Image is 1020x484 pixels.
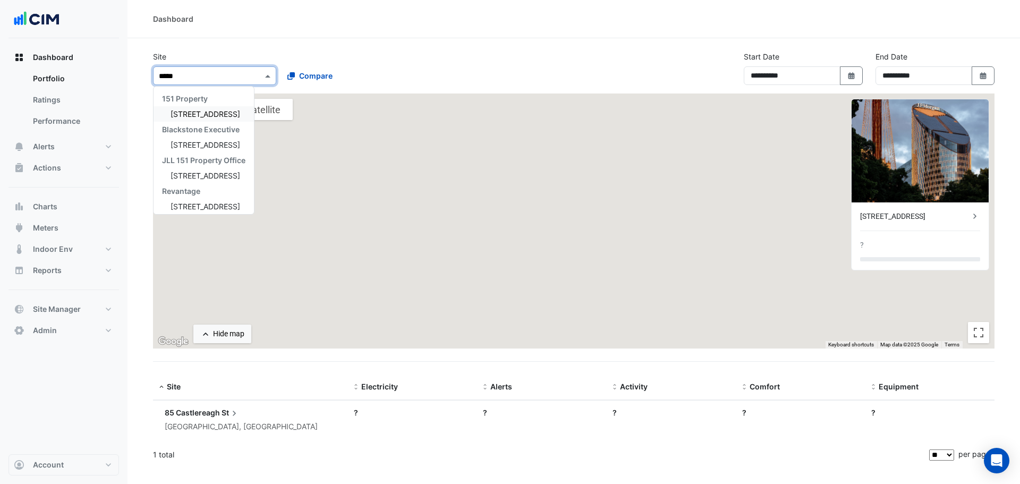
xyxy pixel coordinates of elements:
span: Admin [33,325,57,336]
div: Hide map [213,328,244,339]
span: Activity [620,382,648,391]
span: Electricity [361,382,398,391]
a: Performance [24,111,119,132]
button: Alerts [8,136,119,157]
span: Revantage [162,186,200,196]
button: Account [8,454,119,475]
app-icon: Charts [14,201,24,212]
div: Dashboard [153,13,193,24]
label: End Date [875,51,907,62]
fa-icon: Select Date [979,71,988,80]
app-icon: Admin [14,325,24,336]
app-icon: Alerts [14,141,24,152]
span: Blackstone Executive [162,125,240,134]
img: 85 Castlereagh St [852,99,989,202]
span: Alerts [33,141,55,152]
span: JLL 151 Property Office [162,156,245,165]
app-icon: Indoor Env [14,244,24,254]
app-icon: Meters [14,223,24,233]
span: Actions [33,163,61,173]
div: ? [613,407,729,418]
span: Compare [299,70,333,81]
button: Charts [8,196,119,217]
button: Reports [8,260,119,281]
button: Dashboard [8,47,119,68]
label: Start Date [744,51,779,62]
span: Comfort [750,382,780,391]
span: Charts [33,201,57,212]
a: Open this area in Google Maps (opens a new window) [156,335,191,349]
img: Company Logo [13,9,61,30]
div: Options List [154,87,254,214]
app-icon: Dashboard [14,52,24,63]
button: Toggle fullscreen view [968,322,989,343]
span: 151 Property [162,94,208,103]
div: 1 total [153,441,927,468]
span: Map data ©2025 Google [880,342,938,347]
div: ? [860,240,864,251]
span: Indoor Env [33,244,73,254]
button: Show satellite imagery [234,99,293,120]
span: per page [958,449,990,458]
button: Actions [8,157,119,179]
div: ? [742,407,859,418]
a: Ratings [24,89,119,111]
button: Site Manager [8,299,119,320]
span: 85 Castlereagh [165,408,220,417]
span: [STREET_ADDRESS] [171,171,240,180]
div: [GEOGRAPHIC_DATA], [GEOGRAPHIC_DATA] [165,421,318,433]
a: Portfolio [24,68,119,89]
button: Compare [280,66,339,85]
button: Admin [8,320,119,341]
span: Alerts [490,382,512,391]
span: [STREET_ADDRESS] [171,109,240,118]
app-icon: Actions [14,163,24,173]
span: Dashboard [33,52,73,63]
span: [STREET_ADDRESS] [171,202,240,211]
div: [STREET_ADDRESS] [860,211,970,222]
span: Meters [33,223,58,233]
a: Terms (opens in new tab) [945,342,959,347]
span: St [222,407,240,419]
div: Dashboard [8,68,119,136]
button: Meters [8,217,119,239]
span: Site [167,382,181,391]
div: Open Intercom Messenger [984,448,1009,473]
app-icon: Site Manager [14,304,24,315]
fa-icon: Select Date [847,71,856,80]
span: Site Manager [33,304,81,315]
div: ? [871,407,988,418]
button: Keyboard shortcuts [828,341,874,349]
span: Account [33,460,64,470]
div: ? [483,407,600,418]
span: Equipment [879,382,919,391]
button: Hide map [193,325,251,343]
app-icon: Reports [14,265,24,276]
span: [STREET_ADDRESS] [171,140,240,149]
button: Indoor Env [8,239,119,260]
img: Google [156,335,191,349]
span: Reports [33,265,62,276]
label: Site [153,51,166,62]
div: ? [354,407,471,418]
